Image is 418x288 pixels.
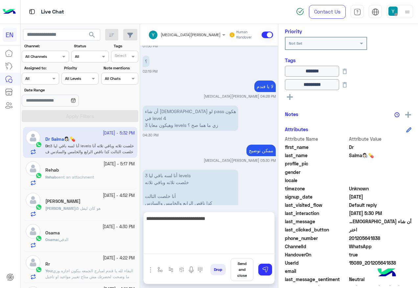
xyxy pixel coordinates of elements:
span: true [349,251,412,258]
span: locale [285,177,348,184]
img: defaultAdmin.png [26,161,40,176]
p: 20/9/2025, 2:19 PM [143,56,150,67]
span: Osama [45,237,58,242]
span: UserId [285,259,348,266]
button: Trigger scenario [166,264,176,275]
span: 201205641838 [349,235,412,242]
h6: Attributes [285,126,308,132]
img: send voice note [187,266,195,274]
span: null [349,268,412,275]
span: search [88,31,96,39]
span: هو كان ليفل 5 [77,206,101,211]
span: signup_date [285,193,348,200]
label: Channel: [24,43,68,49]
span: phone_number [285,235,348,242]
small: [DATE] - 4:52 PM [103,193,135,199]
button: Apply Filters [22,110,138,122]
span: null [349,169,412,176]
small: 04:30 PM [143,132,158,138]
span: You [45,268,52,273]
img: create order [179,267,184,272]
span: Attribute Name [285,135,348,142]
span: first_name [285,144,348,151]
span: Attribute Value [349,135,412,142]
p: 20/9/2025, 5:32 PM [143,170,238,236]
a: Contact Us [309,5,346,19]
img: WhatsApp [35,204,42,210]
span: last_visited_flow [285,202,348,208]
p: 20/9/2025, 4:28 PM [254,81,276,92]
span: null [349,177,412,184]
small: Human Handover [236,30,260,40]
small: 01:50 PM [143,43,158,49]
span: gender [285,169,348,176]
img: WhatsApp [35,235,42,242]
img: tab [28,8,36,16]
button: Drop [210,264,226,275]
span: Salma👩🏻‍🔬💊 [349,152,412,159]
span: اختر [349,226,412,233]
span: last_interaction [285,210,348,217]
span: 2 [349,243,412,250]
button: Send and close [231,258,253,281]
span: Default reply [349,202,412,208]
img: select flow [157,267,163,272]
label: Assigned to: [24,65,58,71]
img: Logo [3,5,16,19]
label: Note mentions [104,65,137,71]
img: spinner [296,8,304,15]
span: الدقي [59,237,68,242]
span: email [285,268,348,275]
b: Not Set [289,41,302,46]
img: send message [262,266,268,273]
small: [MEDICAL_DATA][PERSON_NAME] 05:30 PM [204,158,276,163]
span: 0 [349,276,412,283]
span: 2025-09-20T14:30:45.725Z [349,210,412,217]
button: create order [176,264,187,275]
img: Trigger scenario [168,267,174,272]
h5: Rr [45,261,50,267]
label: Status [74,43,108,49]
span: profile_pic [285,160,348,167]
img: send attachment [147,266,154,274]
h6: Priority [285,28,302,34]
img: userImage [388,7,398,16]
img: hulul-logo.png [375,262,398,285]
span: Rehab [45,175,57,180]
small: [MEDICAL_DATA][PERSON_NAME] 04:28 PM [204,94,276,99]
small: [DATE] - 5:17 PM [104,161,135,167]
span: Dr [349,144,412,151]
p: 20/9/2025, 5:30 PM [246,145,276,156]
small: [DATE] - 4:22 PM [103,255,135,261]
span: 2025-04-07T15:44:43.825Z [349,193,412,200]
div: EN [3,28,17,42]
img: make a call [197,267,203,273]
small: [DATE] - 4:30 PM [103,224,135,230]
div: Select [114,53,127,60]
button: select flow [155,264,166,275]
img: defaultAdmin.png [26,224,40,239]
img: add [405,112,411,118]
img: tab [354,8,361,16]
h5: Rehab [45,167,59,173]
span: [MEDICAL_DATA][PERSON_NAME] [161,32,221,37]
label: Tags [114,43,138,49]
span: [PERSON_NAME] [45,206,76,211]
span: ChannelId [285,243,348,250]
p: 20/9/2025, 4:30 PM [143,106,238,131]
img: notes [394,112,400,117]
img: defaultAdmin.png [26,255,40,270]
label: Date Range [24,87,98,93]
a: tab [351,5,364,19]
b: : [45,268,53,273]
span: timezone [285,185,348,192]
h6: Tags [285,57,411,63]
h5: Aya Hendy [45,199,81,204]
span: last_message_sentiment [285,276,348,283]
span: 15089_201205641838 [349,259,412,266]
b: : [45,206,77,211]
span: last_name [285,152,348,159]
label: Priority [64,65,98,71]
img: WhatsApp [35,172,42,179]
span: HandoverOn [285,251,348,258]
